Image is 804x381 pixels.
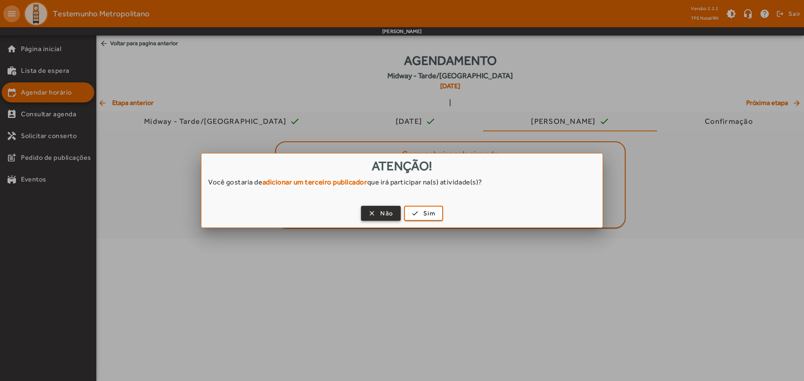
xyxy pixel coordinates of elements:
[361,206,401,221] button: Não
[423,209,435,218] span: Sim
[404,206,443,221] button: Sim
[263,178,367,186] strong: adicionar um terceiro publicador
[372,159,433,173] span: Atenção!
[380,209,393,218] span: Não
[201,177,603,195] div: Você gostaria de que irá participar na(s) atividade(s)?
